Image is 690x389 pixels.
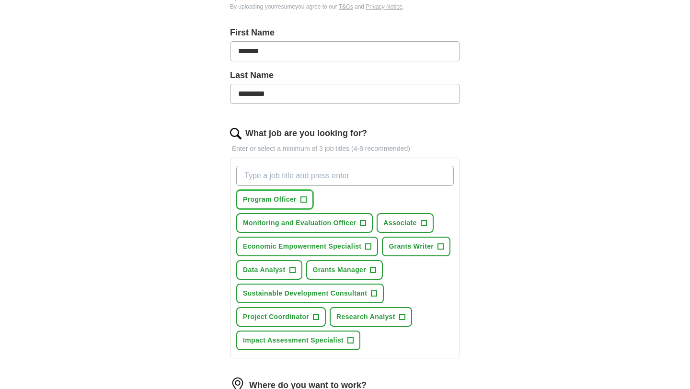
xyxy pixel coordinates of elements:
[236,260,302,280] button: Data Analyst
[236,331,360,350] button: Impact Assessment Specialist
[230,26,460,39] label: First Name
[382,237,450,256] button: Grants Writer
[236,284,384,303] button: Sustainable Development Consultant
[230,69,460,82] label: Last Name
[339,3,353,10] a: T&Cs
[243,194,297,205] span: Program Officer
[336,312,395,322] span: Research Analyst
[230,144,460,154] p: Enter or select a minimum of 3 job titles (4-8 recommended)
[243,335,344,345] span: Impact Assessment Specialist
[366,3,402,10] a: Privacy Notice
[243,241,361,252] span: Economic Empowerment Specialist
[243,218,356,228] span: Monitoring and Evaluation Officer
[243,265,286,275] span: Data Analyst
[236,213,373,233] button: Monitoring and Evaluation Officer
[236,190,313,209] button: Program Officer
[377,213,433,233] button: Associate
[389,241,434,252] span: Grants Writer
[236,307,326,327] button: Project Coordinator
[306,260,383,280] button: Grants Manager
[313,265,367,275] span: Grants Manager
[230,2,460,11] div: By uploading your resume you agree to our and .
[230,128,241,139] img: search.png
[383,218,416,228] span: Associate
[245,127,367,140] label: What job are you looking for?
[330,307,412,327] button: Research Analyst
[236,237,378,256] button: Economic Empowerment Specialist
[236,166,454,186] input: Type a job title and press enter
[243,288,367,298] span: Sustainable Development Consultant
[243,312,309,322] span: Project Coordinator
